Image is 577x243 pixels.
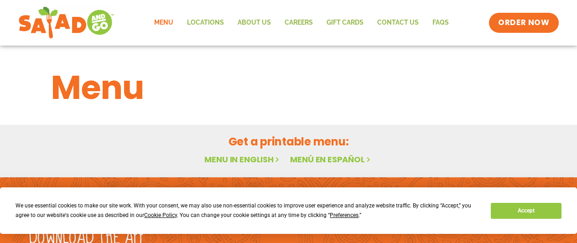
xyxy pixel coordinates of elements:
[489,13,558,33] a: ORDER NOW
[51,63,526,112] h1: Menu
[330,212,359,218] span: Preferences
[147,12,456,33] nav: Menu
[180,12,231,33] a: Locations
[16,201,480,220] div: We use essential cookies to make our site work. With your consent, we may also use non-essential ...
[426,12,456,33] a: FAQs
[147,12,180,33] a: Menu
[491,203,561,219] button: Accept
[144,212,177,218] span: Cookie Policy
[290,154,372,165] a: Menú en español
[370,12,426,33] a: Contact Us
[204,154,281,165] a: Menu in English
[320,12,370,33] a: GIFT CARDS
[498,17,549,28] span: ORDER NOW
[18,5,114,41] img: new-SAG-logo-768×292
[231,12,278,33] a: About Us
[278,12,320,33] a: Careers
[51,134,526,150] h2: Get a printable menu:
